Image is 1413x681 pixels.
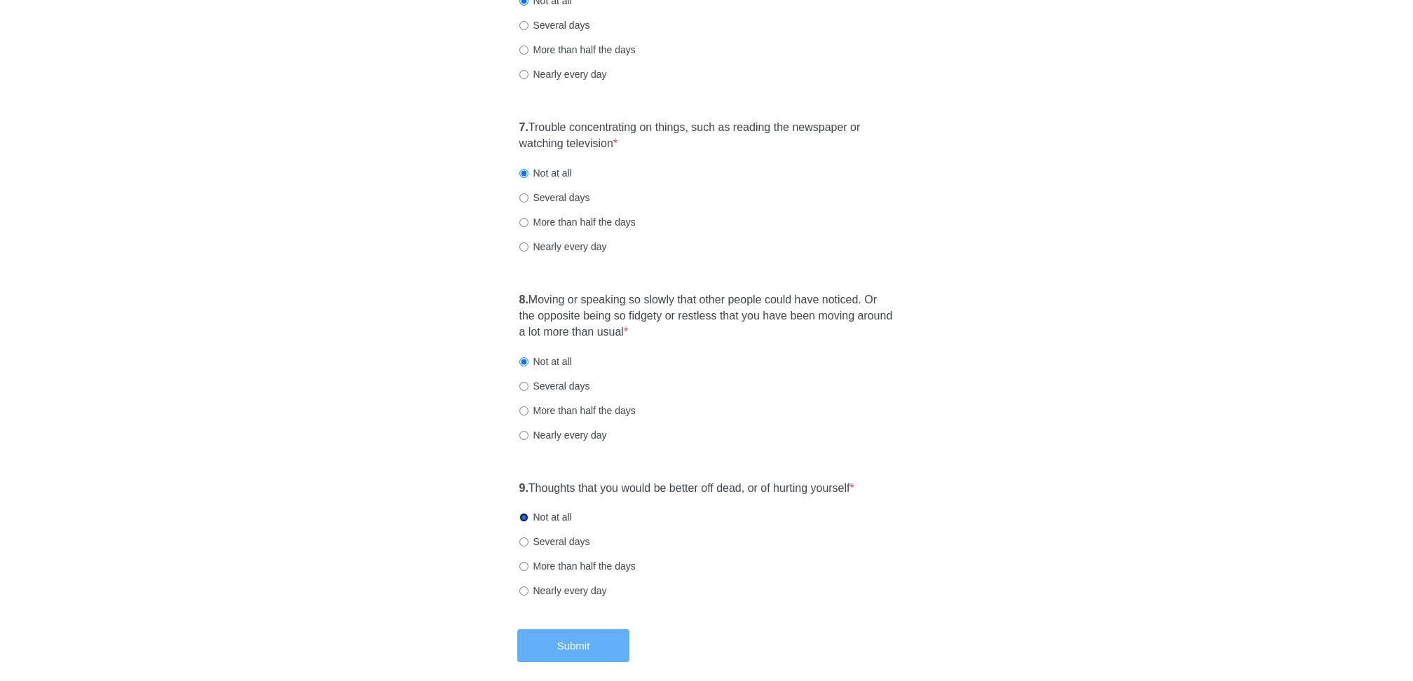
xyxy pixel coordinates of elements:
[519,431,528,440] input: Nearly every day
[519,43,636,57] label: More than half the days
[519,70,528,79] input: Nearly every day
[519,169,528,178] input: Not at all
[519,510,572,524] label: Not at all
[519,428,607,442] label: Nearly every day
[519,240,607,254] label: Nearly every day
[519,120,894,152] label: Trouble concentrating on things, such as reading the newspaper or watching television
[519,121,528,133] strong: 7.
[519,292,894,340] label: Moving or speaking so slowly that other people could have noticed. Or the opposite being so fidge...
[519,382,528,391] input: Several days
[519,535,590,549] label: Several days
[519,67,607,81] label: Nearly every day
[519,537,528,546] input: Several days
[519,191,590,205] label: Several days
[519,166,572,180] label: Not at all
[519,242,528,252] input: Nearly every day
[519,584,607,598] label: Nearly every day
[519,215,636,229] label: More than half the days
[519,18,590,32] label: Several days
[519,481,854,497] label: Thoughts that you would be better off dead, or of hurting yourself
[519,355,572,369] label: Not at all
[519,559,636,573] label: More than half the days
[519,513,528,522] input: Not at all
[519,379,590,393] label: Several days
[519,482,528,494] strong: 9.
[519,294,528,305] strong: 8.
[519,46,528,55] input: More than half the days
[517,629,629,662] button: Submit
[519,357,528,366] input: Not at all
[519,406,528,415] input: More than half the days
[519,21,528,30] input: Several days
[519,586,528,596] input: Nearly every day
[519,193,528,202] input: Several days
[519,562,528,571] input: More than half the days
[519,218,528,227] input: More than half the days
[519,404,636,418] label: More than half the days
